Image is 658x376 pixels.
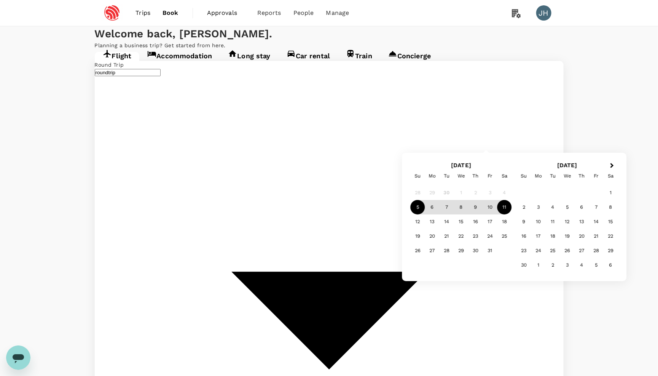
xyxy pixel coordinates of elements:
div: Choose Tuesday, November 25th, 2025 [546,243,560,258]
div: Choose Friday, October 31st, 2025 [483,243,497,258]
div: Choose Sunday, October 12th, 2025 [411,214,425,229]
div: Month October, 2025 [411,186,512,258]
div: Not available Tuesday, September 30th, 2025 [440,186,454,200]
div: Choose Sunday, November 23rd, 2025 [517,243,531,258]
div: Monday [425,169,440,183]
div: Sunday [517,169,531,183]
div: Choose Monday, November 10th, 2025 [531,214,546,229]
div: Choose Friday, November 28th, 2025 [589,243,604,258]
div: Choose Wednesday, October 22nd, 2025 [454,229,468,243]
div: JH [536,5,551,21]
p: Planning a business trip? Get started from here. [95,42,564,49]
div: Monday [531,169,546,183]
div: Choose Tuesday, December 2nd, 2025 [546,258,560,272]
div: Choose Friday, October 24th, 2025 [483,229,497,243]
div: Choose Monday, October 13th, 2025 [425,214,440,229]
div: Choose Saturday, October 18th, 2025 [497,214,512,229]
div: Choose Sunday, November 30th, 2025 [517,258,531,272]
div: Choose Sunday, November 2nd, 2025 [517,200,531,214]
span: Trips [135,8,150,18]
div: Choose Saturday, November 29th, 2025 [604,243,618,258]
div: Choose Saturday, November 8th, 2025 [604,200,618,214]
div: Not available Monday, September 29th, 2025 [425,186,440,200]
div: Choose Sunday, October 19th, 2025 [411,229,425,243]
div: Welcome back , [PERSON_NAME] . [95,26,564,42]
div: Choose Wednesday, October 29th, 2025 [454,243,468,258]
div: Tuesday [546,169,560,183]
div: Choose Thursday, October 30th, 2025 [468,243,483,258]
div: Choose Thursday, November 13th, 2025 [575,214,589,229]
div: Not available Saturday, October 4th, 2025 [497,186,512,200]
div: Choose Monday, October 20th, 2025 [425,229,440,243]
div: Choose Wednesday, December 3rd, 2025 [560,258,575,272]
div: Choose Wednesday, November 5th, 2025 [560,200,575,214]
div: Choose Monday, December 1st, 2025 [531,258,546,272]
div: Choose Sunday, November 16th, 2025 [517,229,531,243]
span: Book [163,8,178,18]
img: Espressif Systems Singapore Pte Ltd [95,5,130,21]
div: Choose Tuesday, October 14th, 2025 [440,214,454,229]
div: Choose Sunday, October 26th, 2025 [411,243,425,258]
div: Choose Thursday, November 20th, 2025 [575,229,589,243]
div: Choose Wednesday, October 15th, 2025 [454,214,468,229]
div: Wednesday [560,169,575,183]
div: Choose Wednesday, November 12th, 2025 [560,214,575,229]
div: Wednesday [454,169,468,183]
div: Choose Wednesday, October 8th, 2025 [454,200,468,214]
div: Choose Thursday, December 4th, 2025 [575,258,589,272]
div: Choose Saturday, October 11th, 2025 [497,200,512,214]
div: Saturday [604,169,618,183]
div: Choose Tuesday, October 7th, 2025 [440,200,454,214]
div: Choose Wednesday, November 26th, 2025 [560,243,575,258]
div: Choose Saturday, November 1st, 2025 [604,186,618,200]
div: Choose Monday, October 27th, 2025 [425,243,440,258]
div: Choose Friday, October 10th, 2025 [483,200,497,214]
iframe: Button to launch messaging window, conversation in progress [6,346,30,370]
div: Choose Monday, October 6th, 2025 [425,200,440,214]
a: Car rental [279,52,338,66]
div: Choose Tuesday, November 11th, 2025 [546,214,560,229]
div: Friday [483,169,497,183]
div: Not available Wednesday, October 1st, 2025 [454,186,468,200]
div: Choose Saturday, October 25th, 2025 [497,229,512,243]
div: Choose Thursday, November 27th, 2025 [575,243,589,258]
div: Month November, 2025 [517,186,618,272]
a: Concierge [380,52,439,66]
div: Saturday [497,169,512,183]
span: Approvals [207,8,245,18]
a: Flight [95,52,140,66]
div: Choose Monday, November 17th, 2025 [531,229,546,243]
div: Choose Friday, November 7th, 2025 [589,200,604,214]
button: Next Month [607,160,619,172]
a: Train [338,52,380,66]
div: Choose Thursday, October 9th, 2025 [468,200,483,214]
div: Choose Tuesday, October 21st, 2025 [440,229,454,243]
div: Choose Monday, November 24th, 2025 [531,243,546,258]
div: Choose Saturday, November 15th, 2025 [604,214,618,229]
div: Thursday [575,169,589,183]
div: Sunday [411,169,425,183]
div: Choose Thursday, November 6th, 2025 [575,200,589,214]
div: Choose Friday, November 21st, 2025 [589,229,604,243]
div: Choose Tuesday, November 4th, 2025 [546,200,560,214]
span: People [293,8,314,18]
div: Choose Tuesday, October 28th, 2025 [440,243,454,258]
div: Choose Saturday, November 22nd, 2025 [604,229,618,243]
h2: [DATE] [408,162,515,169]
div: Not available Thursday, October 2nd, 2025 [468,186,483,200]
div: Thursday [468,169,483,183]
div: Choose Tuesday, November 18th, 2025 [546,229,560,243]
div: Choose Friday, December 5th, 2025 [589,258,604,272]
div: Choose Sunday, November 9th, 2025 [517,214,531,229]
a: Long stay [220,52,278,66]
h2: [DATE] [514,162,620,169]
div: Choose Sunday, October 5th, 2025 [411,200,425,214]
div: Choose Friday, October 17th, 2025 [483,214,497,229]
a: Accommodation [139,52,220,66]
div: Choose Monday, November 3rd, 2025 [531,200,546,214]
div: Choose Thursday, October 16th, 2025 [468,214,483,229]
span: Reports [257,8,281,18]
div: Choose Thursday, October 23rd, 2025 [468,229,483,243]
div: Choose Friday, November 14th, 2025 [589,214,604,229]
div: Friday [589,169,604,183]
